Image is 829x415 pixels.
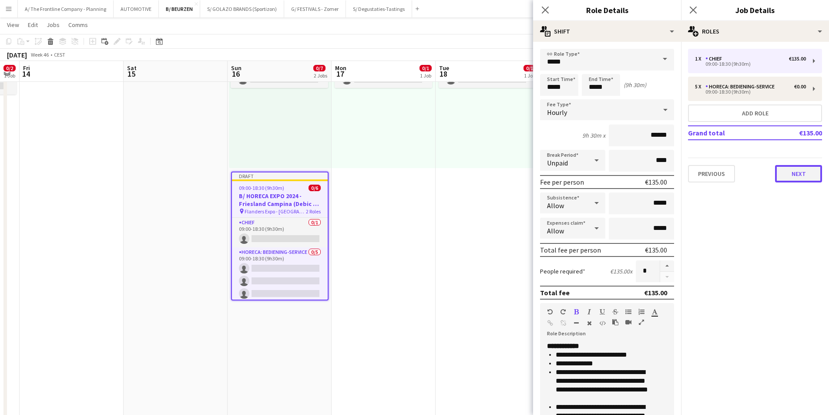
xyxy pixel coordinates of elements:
a: Jobs [43,19,63,30]
span: 0/1 [524,65,536,71]
div: €135.00 [645,246,667,254]
button: Add role [688,105,822,122]
app-job-card: Draft09:00-18:30 (9h30m)0/6B/ HORECA EXPO 2024 - Friesland Campina (Debic + Latiz) - 17-20/11/24 ... [231,172,329,300]
span: Unpaid [547,159,568,167]
span: 16 [230,69,242,79]
span: 14 [22,69,30,79]
span: Tue [439,64,449,72]
div: 1 Job [524,72,535,79]
div: Horeca: Bediening-Service [705,84,778,90]
button: Paste as plain text [612,319,618,326]
button: Italic [586,308,592,315]
div: Shift [533,21,681,42]
td: €135.00 [770,126,822,140]
div: €135.00 [645,178,667,186]
span: Allow [547,201,564,210]
div: 2 Jobs [314,72,327,79]
button: Previous [688,165,735,182]
button: Redo [560,308,566,315]
a: Edit [24,19,41,30]
button: Increase [660,260,674,272]
button: Text Color [651,308,658,315]
div: CEST [54,51,65,58]
h3: Role Details [533,4,681,16]
div: €135.00 [789,56,806,62]
span: Week 46 [29,51,50,58]
button: Insert video [625,319,631,326]
label: People required [540,267,585,275]
button: Undo [547,308,553,315]
div: (9h 30m) [624,81,646,89]
button: B/ BEURZEN [159,0,200,17]
div: 1 Job [420,72,431,79]
button: Horizontal Line [573,320,579,327]
span: Allow [547,226,564,235]
div: [DATE] [7,51,27,59]
button: S/ Degustaties-Tastings [346,0,412,17]
span: 0/2 [3,65,16,71]
button: Clear Formatting [586,320,592,327]
span: 0/6 [309,185,321,191]
span: Comms [68,21,88,29]
div: €135.00 x [610,267,632,275]
div: Total fee [540,288,570,297]
span: 0/7 [313,65,326,71]
h3: B/ HORECA EXPO 2024 - Friesland Campina (Debic + Latiz) - 17-20/11/24 [232,192,328,208]
div: Draft [232,172,328,179]
button: A/ The Frontline Company - Planning [18,0,114,17]
button: AUTOMOTIVE [114,0,159,17]
span: 17 [334,69,346,79]
button: Underline [599,308,605,315]
div: Roles [681,21,829,42]
div: 5 x [695,84,705,90]
span: Sat [127,64,137,72]
span: Flanders Expo - [GEOGRAPHIC_DATA] [245,208,306,215]
span: 09:00-18:30 (9h30m) [239,185,284,191]
div: Fee per person [540,178,584,186]
app-card-role: Horeca: Bediening-Service0/509:00-18:30 (9h30m) [232,247,328,327]
span: 0/1 [420,65,432,71]
span: View [7,21,19,29]
a: View [3,19,23,30]
span: 18 [438,69,449,79]
div: €135.00 [644,288,667,297]
div: 09:00-18:30 (9h30m) [695,62,806,66]
button: Bold [573,308,579,315]
span: Sun [231,64,242,72]
button: S/ GOLAZO BRANDS (Sportizon) [200,0,284,17]
div: €0.00 [794,84,806,90]
td: Grand total [688,126,770,140]
span: Mon [335,64,346,72]
button: HTML Code [599,320,605,327]
button: Fullscreen [638,319,644,326]
span: Fri [23,64,30,72]
div: 09:00-18:30 (9h30m) [695,90,806,94]
button: Unordered List [625,308,631,315]
a: Comms [65,19,91,30]
button: G/ FESTIVALS - Zomer [284,0,346,17]
span: Jobs [47,21,60,29]
button: Ordered List [638,308,644,315]
button: Next [775,165,822,182]
span: Edit [28,21,38,29]
span: 15 [126,69,137,79]
span: Hourly [547,108,567,117]
span: 2 Roles [306,208,321,215]
h3: Job Details [681,4,829,16]
button: Strikethrough [612,308,618,315]
div: Total fee per person [540,246,601,254]
app-card-role: Chief0/109:00-18:30 (9h30m) [232,218,328,247]
div: 1 x [695,56,705,62]
div: 9h 30m x [582,132,605,139]
div: Chief [705,56,725,62]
